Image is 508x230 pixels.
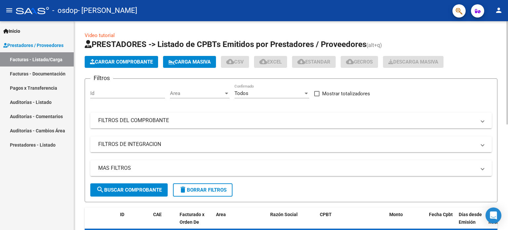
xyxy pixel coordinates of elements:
span: Prestadores / Proveedores [3,42,63,49]
h3: Filtros [90,73,113,83]
button: Buscar Comprobante [90,183,168,197]
mat-panel-title: MAS FILTROS [98,164,476,172]
span: Carga Masiva [168,59,211,65]
span: - osdop [52,3,78,18]
button: CSV [221,56,249,68]
span: Gecros [346,59,373,65]
span: Facturado x Orden De [180,212,204,225]
span: Razón Social [270,212,298,217]
mat-panel-title: FILTROS DEL COMPROBANTE [98,117,476,124]
span: Inicio [3,27,20,35]
button: Cargar Comprobante [85,56,158,68]
mat-icon: cloud_download [259,58,267,66]
mat-icon: menu [5,6,13,14]
mat-icon: cloud_download [346,58,354,66]
span: CSV [226,59,244,65]
mat-expansion-panel-header: MAS FILTROS [90,160,492,176]
span: PRESTADORES -> Listado de CPBTs Emitidos por Prestadores / Proveedores [85,40,366,49]
mat-icon: search [96,186,104,194]
span: Fecha Recibido [488,212,507,225]
span: - [PERSON_NAME] [78,3,137,18]
mat-expansion-panel-header: FILTROS DEL COMPROBANTE [90,113,492,128]
span: EXCEL [259,59,282,65]
mat-icon: delete [179,186,187,194]
mat-icon: person [495,6,503,14]
span: Borrar Filtros [179,187,227,193]
span: Todos [234,90,248,96]
span: Monto [389,212,403,217]
span: ID [120,212,124,217]
span: CPBT [320,212,332,217]
button: Estandar [292,56,336,68]
span: Area [170,90,224,96]
span: Area [216,212,226,217]
mat-icon: cloud_download [226,58,234,66]
button: Carga Masiva [163,56,216,68]
mat-icon: cloud_download [297,58,305,66]
mat-expansion-panel-header: FILTROS DE INTEGRACION [90,136,492,152]
mat-panel-title: FILTROS DE INTEGRACION [98,141,476,148]
a: Video tutorial [85,32,115,38]
span: Descarga Masiva [388,59,438,65]
span: Días desde Emisión [459,212,482,225]
span: Estandar [297,59,330,65]
button: Descarga Masiva [383,56,444,68]
button: Borrar Filtros [173,183,233,197]
span: Buscar Comprobante [96,187,162,193]
span: Cargar Comprobante [90,59,153,65]
span: CAE [153,212,162,217]
div: Open Intercom Messenger [486,207,501,223]
span: Fecha Cpbt [429,212,453,217]
span: Mostrar totalizadores [322,90,370,98]
span: (alt+q) [366,42,382,48]
app-download-masive: Descarga masiva de comprobantes (adjuntos) [383,56,444,68]
button: EXCEL [254,56,287,68]
button: Gecros [341,56,378,68]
